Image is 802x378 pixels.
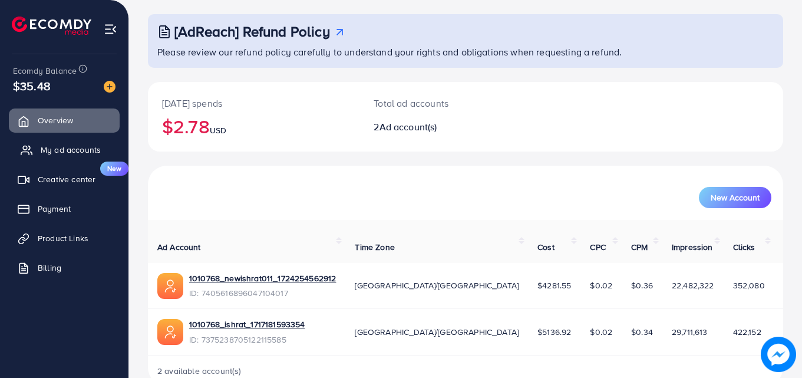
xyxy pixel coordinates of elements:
img: ic-ads-acc.e4c84228.svg [157,319,183,345]
span: USD [210,124,226,136]
span: [GEOGRAPHIC_DATA]/[GEOGRAPHIC_DATA] [355,326,519,338]
p: Please review our refund policy carefully to understand your rights and obligations when requesti... [157,45,776,59]
span: $0.02 [590,280,612,291]
img: menu [104,22,117,36]
a: Billing [9,256,120,280]
span: ID: 7405616896047104017 [189,287,336,299]
span: New [100,162,128,176]
img: logo [12,17,91,35]
span: My ad accounts [41,144,101,156]
a: 1010768_ishrat_1717181593354 [189,318,305,330]
span: $35.48 [13,77,51,94]
span: Product Links [38,232,88,244]
span: $4281.55 [537,280,571,291]
span: Overview [38,114,73,126]
span: Cost [537,241,555,253]
span: Clicks [733,241,755,253]
span: $0.36 [631,280,653,291]
span: 422,152 [733,326,761,338]
p: Total ad accounts [374,96,504,110]
span: Time Zone [355,241,394,253]
button: New Account [699,187,771,208]
span: Billing [38,262,61,274]
img: ic-ads-acc.e4c84228.svg [157,273,183,299]
span: New Account [711,193,760,202]
span: Payment [38,203,71,215]
span: Ad account(s) [379,120,437,133]
span: $0.02 [590,326,612,338]
h2: $2.78 [162,115,345,137]
span: 22,482,322 [672,280,714,291]
a: Creative centerNew [9,167,120,191]
span: Ad Account [157,241,201,253]
a: My ad accounts [9,138,120,162]
span: 352,080 [733,280,765,291]
span: $0.34 [631,326,653,338]
span: Creative center [38,173,95,185]
img: image [761,337,796,372]
h2: 2 [374,121,504,133]
a: Overview [9,109,120,132]
span: 2 available account(s) [157,365,242,377]
span: ID: 7375238705122115585 [189,334,305,346]
span: CPM [631,241,648,253]
span: Ecomdy Balance [13,65,77,77]
a: 1010768_newishrat011_1724254562912 [189,272,336,284]
p: [DATE] spends [162,96,345,110]
a: Product Links [9,226,120,250]
span: CPC [590,241,605,253]
img: image [104,81,115,93]
a: Payment [9,197,120,221]
span: [GEOGRAPHIC_DATA]/[GEOGRAPHIC_DATA] [355,280,519,291]
h3: [AdReach] Refund Policy [174,23,330,40]
span: Impression [672,241,713,253]
span: $5136.92 [537,326,571,338]
span: 29,711,613 [672,326,708,338]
